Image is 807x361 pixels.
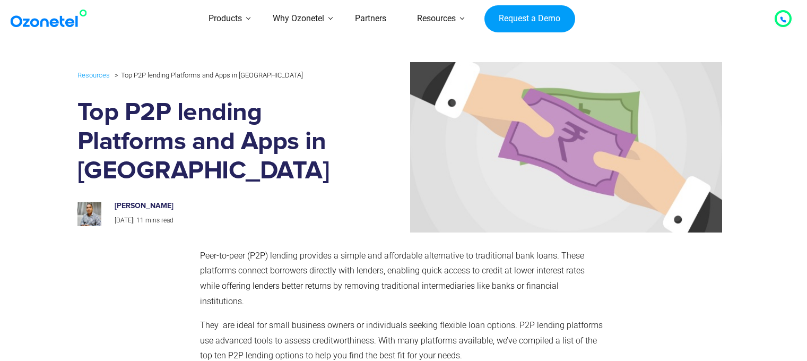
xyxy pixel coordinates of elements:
[77,202,101,226] img: prashanth-kancherla_avatar-200x200.jpeg
[200,320,603,361] span: They are ideal for small business owners or individuals seeking flexible loan options. P2P lendin...
[136,217,144,224] span: 11
[112,68,303,82] li: Top P2P lending Platforms and Apps in [GEOGRAPHIC_DATA]
[115,215,339,227] p: |
[357,62,722,232] img: peer-to-peer lending platforms
[484,5,575,33] a: Request a Demo
[145,217,173,224] span: mins read
[200,251,585,306] span: Peer-to-peer (P2P) lending provides a simple and affordable alternative to traditional bank loans...
[77,69,110,81] a: Resources
[77,98,350,186] h1: Top P2P lending Platforms and Apps in [GEOGRAPHIC_DATA]
[115,202,339,211] h6: [PERSON_NAME]
[115,217,133,224] span: [DATE]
